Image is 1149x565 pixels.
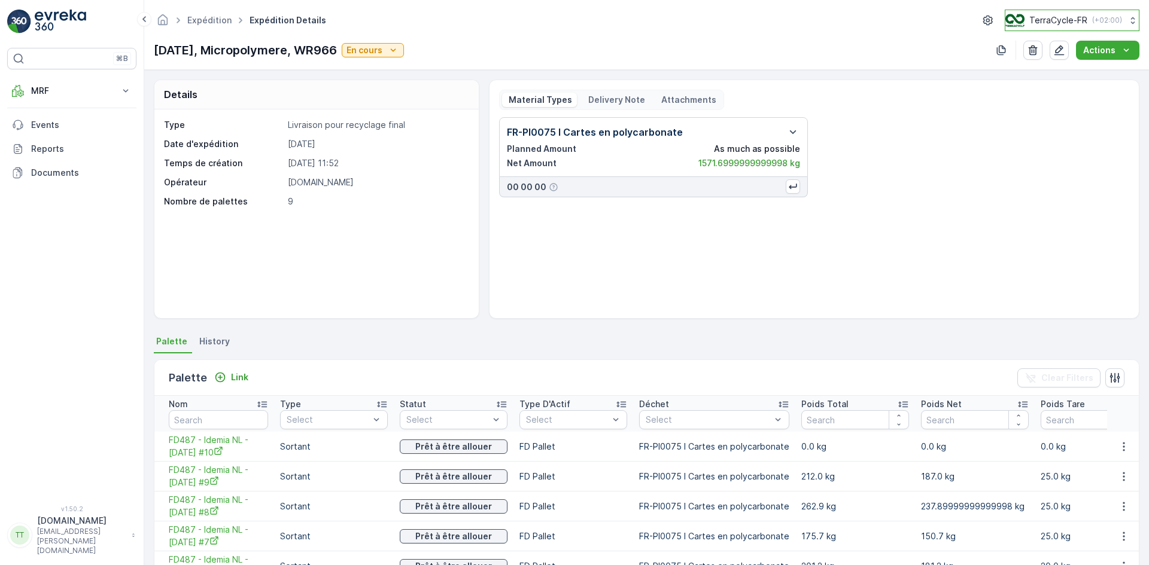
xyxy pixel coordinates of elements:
[1041,441,1148,453] p: 0.0 kg
[1005,10,1139,31] button: TerraCycle-FR(+02:00)
[169,464,268,488] span: FD487 - Idemia NL - [DATE] #9
[1041,372,1093,384] p: Clear Filters
[415,500,492,512] p: Prêt à être allouer
[169,434,268,459] a: FD487 - Idemia NL - 26.09.2024 #10
[7,161,136,185] a: Documents
[415,441,492,453] p: Prêt à être allouer
[507,157,557,169] p: Net Amount
[169,494,268,518] span: FD487 - Idemia NL - [DATE] #8
[156,18,169,28] a: Homepage
[507,181,546,193] p: 00 00 00
[1029,14,1087,26] p: TerraCycle-FR
[549,182,558,192] div: Help Tooltip Icon
[7,137,136,161] a: Reports
[164,176,283,188] p: Opérateur
[288,176,466,188] p: [DOMAIN_NAME]
[526,414,609,426] p: Select
[7,79,136,103] button: MRF
[164,196,283,207] p: Nombre de palettes
[164,119,283,131] p: Type
[406,414,489,426] p: Select
[7,515,136,555] button: TT[DOMAIN_NAME][EMAIL_ADDRESS][PERSON_NAME][DOMAIN_NAME]
[639,530,789,542] p: FR-PI0075 I Cartes en polycarbonate
[507,143,576,155] p: Planned Amount
[156,335,187,347] span: Palette
[247,14,329,26] span: Expédition Details
[639,500,789,512] p: FR-PI0075 I Cartes en polycarbonate
[400,499,507,514] button: Prêt à être allouer
[921,530,1029,542] p: 150.7 kg
[415,530,492,542] p: Prêt à être allouer
[169,410,268,429] input: Search
[921,471,1029,482] p: 187.0 kg
[639,441,789,453] p: FR-PI0075 I Cartes en polycarbonate
[639,471,789,482] p: FR-PI0075 I Cartes en polycarbonate
[288,196,466,207] p: 9
[1083,44,1115,56] p: Actions
[801,398,849,410] p: Poids Total
[280,500,388,512] p: Sortant
[921,410,1029,429] input: Search
[415,471,492,482] p: Prêt à être allouer
[801,500,909,512] p: 262.9 kg
[519,441,627,453] p: FD Pallet
[519,398,570,410] p: Type D'Actif
[7,505,136,512] span: v 1.50.2
[921,398,962,410] p: Poids Net
[169,398,188,410] p: Nom
[31,143,132,155] p: Reports
[659,94,716,106] p: Attachments
[231,371,248,383] p: Link
[154,41,337,59] p: [DATE], Micropolymere, WR966
[714,143,800,155] p: As much as possible
[1017,368,1101,387] button: Clear Filters
[698,157,800,169] p: 1571.6999999999998 kg
[37,515,126,527] p: [DOMAIN_NAME]
[287,414,369,426] p: Select
[7,113,136,137] a: Events
[519,471,627,482] p: FD Pallet
[187,15,232,25] a: Expédition
[1005,14,1025,27] img: TC_H152nZO.png
[7,10,31,33] img: logo
[199,335,230,347] span: History
[31,85,113,97] p: MRF
[801,530,909,542] p: 175.7 kg
[1076,41,1139,60] button: Actions
[1041,530,1148,542] p: 25.0 kg
[519,530,627,542] p: FD Pallet
[586,94,645,106] p: Delivery Note
[37,527,126,555] p: [EMAIL_ADDRESS][PERSON_NAME][DOMAIN_NAME]
[400,529,507,543] button: Prêt à être allouer
[921,441,1029,453] p: 0.0 kg
[288,119,466,131] p: Livraison pour recyclage final
[169,464,268,488] a: FD487 - Idemia NL - 26.09.2024 #9
[169,369,207,386] p: Palette
[209,370,253,384] button: Link
[507,125,683,139] p: FR-PI0075 I Cartes en polycarbonate
[280,398,301,410] p: Type
[280,530,388,542] p: Sortant
[35,10,86,33] img: logo_light-DOdMpM7g.png
[10,526,29,545] div: TT
[1092,16,1122,25] p: ( +02:00 )
[519,500,627,512] p: FD Pallet
[31,119,132,131] p: Events
[169,434,268,459] span: FD487 - Idemia NL - [DATE] #10
[164,157,283,169] p: Temps de création
[801,441,909,453] p: 0.0 kg
[1041,471,1148,482] p: 25.0 kg
[288,138,466,150] p: [DATE]
[1041,398,1085,410] p: Poids Tare
[164,87,197,102] p: Details
[164,138,283,150] p: Date d'expédition
[280,441,388,453] p: Sortant
[400,469,507,484] button: Prêt à être allouer
[400,439,507,454] button: Prêt à être allouer
[169,524,268,548] span: FD487 - Idemia NL - [DATE] #7
[169,494,268,518] a: FD487 - Idemia NL - 26.09.2024 #8
[801,471,909,482] p: 212.0 kg
[1041,410,1148,429] input: Search
[507,94,572,106] p: Material Types
[400,398,426,410] p: Statut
